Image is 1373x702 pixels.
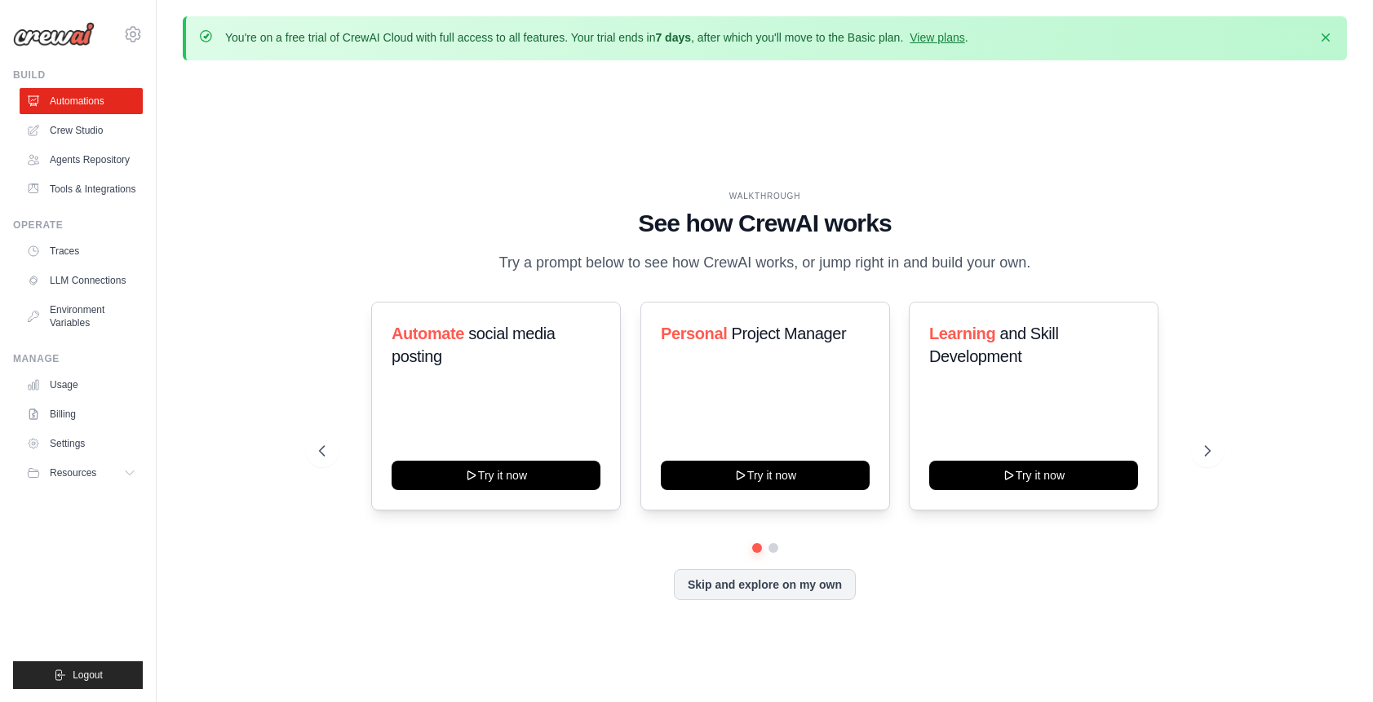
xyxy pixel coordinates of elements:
[20,460,143,486] button: Resources
[319,209,1211,238] h1: See how CrewAI works
[655,31,691,44] strong: 7 days
[20,297,143,336] a: Environment Variables
[491,251,1039,275] p: Try a prompt below to see how CrewAI works, or jump right in and build your own.
[20,372,143,398] a: Usage
[929,461,1138,490] button: Try it now
[13,661,143,689] button: Logout
[13,352,143,365] div: Manage
[392,461,600,490] button: Try it now
[50,466,96,479] span: Resources
[929,325,1058,365] span: and Skill Development
[13,219,143,232] div: Operate
[392,325,556,365] span: social media posting
[661,461,870,490] button: Try it now
[20,176,143,202] a: Tools & Integrations
[20,147,143,173] a: Agents Repository
[20,401,143,427] a: Billing
[661,325,727,342] span: Personal
[20,267,143,294] a: LLM Connections
[20,430,143,457] a: Settings
[731,325,846,342] span: Project Manager
[910,31,964,44] a: View plans
[929,325,995,342] span: Learning
[20,88,143,114] a: Automations
[392,325,464,342] span: Automate
[225,29,968,46] p: You're on a free trial of CrewAI Cloud with full access to all features. Your trial ends in , aft...
[20,238,143,264] a: Traces
[20,117,143,143] a: Crew Studio
[13,22,95,46] img: Logo
[319,190,1211,202] div: WALKTHROUGH
[73,669,103,682] span: Logout
[674,569,856,600] button: Skip and explore on my own
[13,68,143,82] div: Build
